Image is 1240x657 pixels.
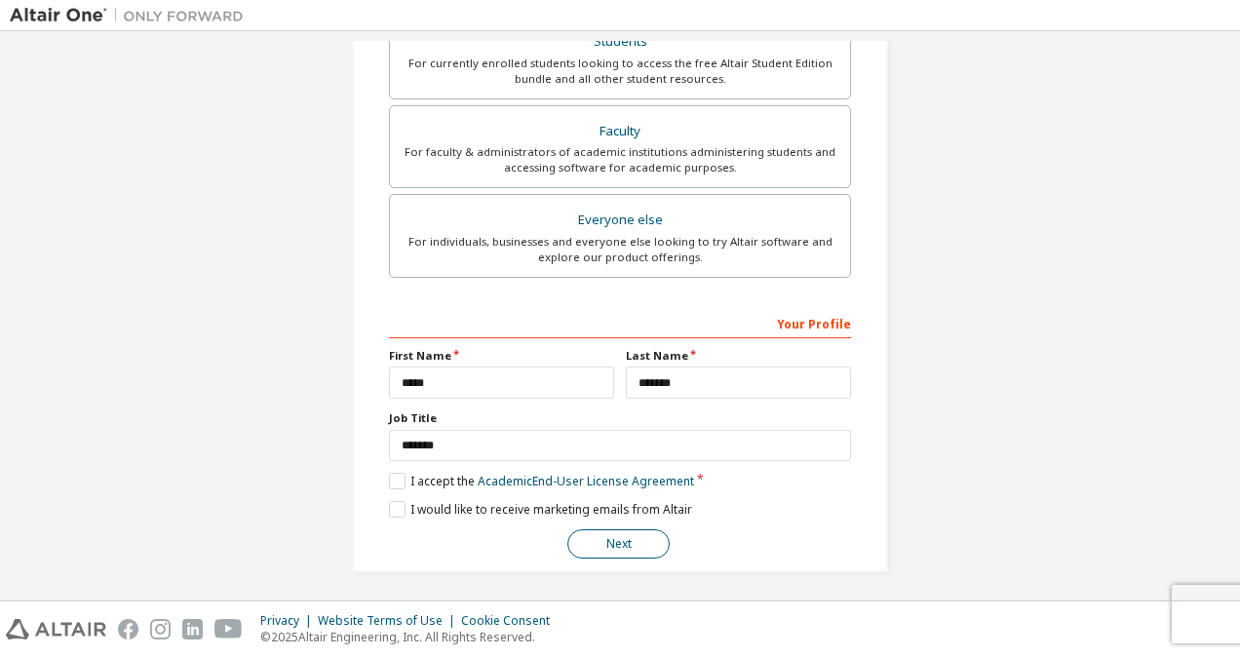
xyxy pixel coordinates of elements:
div: Everyone else [402,207,838,234]
label: Last Name [626,348,851,364]
img: altair_logo.svg [6,619,106,639]
label: I accept the [389,473,694,489]
label: I would like to receive marketing emails from Altair [389,501,692,518]
div: Faculty [402,118,838,145]
label: First Name [389,348,614,364]
div: Cookie Consent [461,613,562,629]
img: youtube.svg [214,619,243,639]
div: Students [402,28,838,56]
img: facebook.svg [118,619,138,639]
p: © 2025 Altair Engineering, Inc. All Rights Reserved. [260,629,562,645]
div: Your Profile [389,307,851,338]
button: Next [567,529,670,559]
div: Privacy [260,613,318,629]
div: For individuals, businesses and everyone else looking to try Altair software and explore our prod... [402,234,838,265]
div: Website Terms of Use [318,613,461,629]
div: For currently enrolled students looking to access the free Altair Student Edition bundle and all ... [402,56,838,87]
a: Academic End-User License Agreement [478,473,694,489]
img: Altair One [10,6,253,25]
label: Job Title [389,410,851,426]
div: For faculty & administrators of academic institutions administering students and accessing softwa... [402,144,838,175]
img: linkedin.svg [182,619,203,639]
img: instagram.svg [150,619,171,639]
